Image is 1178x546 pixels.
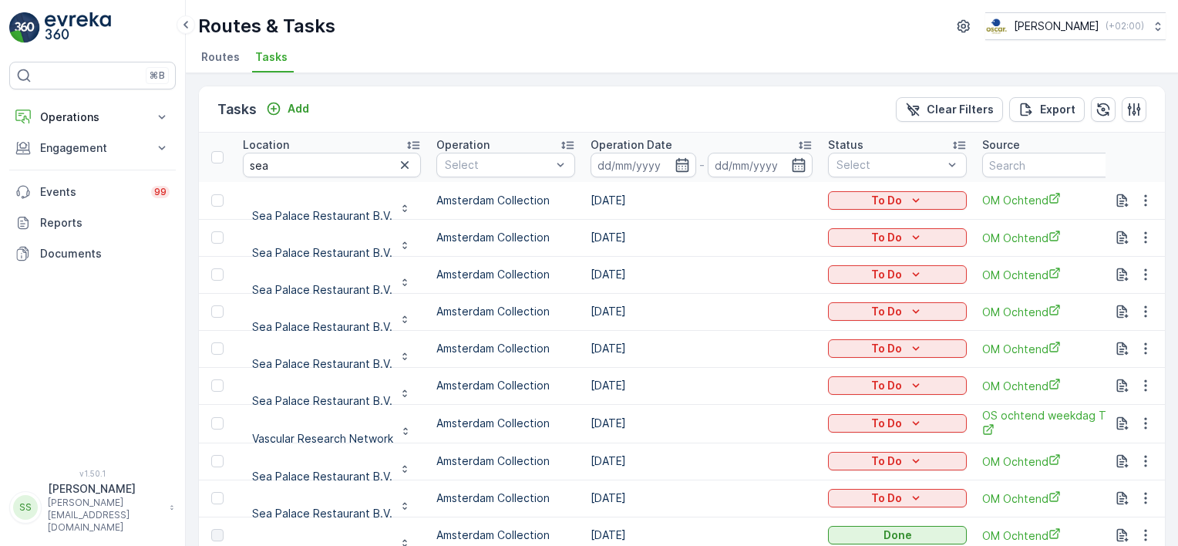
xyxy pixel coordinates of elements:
[982,527,1121,544] a: OM Ochtend
[436,193,575,208] p: Amsterdam Collection
[982,453,1121,470] a: OM Ochtend
[211,529,224,541] div: Toggle Row Selected
[211,194,224,207] div: Toggle Row Selected
[982,267,1121,283] a: OM Ochtend
[260,99,315,118] button: Add
[243,449,420,474] button: Sea Palace Restaurant B.V.
[243,225,420,250] button: Sea Palace Restaurant B.V.
[982,230,1121,246] a: OM Ochtend
[1009,97,1085,122] button: Export
[211,492,224,504] div: Toggle Row Selected
[583,293,820,330] td: [DATE]
[982,137,1020,153] p: Source
[288,101,309,116] p: Add
[828,376,967,395] button: To Do
[982,304,1121,320] span: OM Ochtend
[252,208,392,224] p: Sea Palace Restaurant B.V.
[828,228,967,247] button: To Do
[583,330,820,367] td: [DATE]
[982,153,1121,177] input: Search
[255,49,288,65] span: Tasks
[252,469,392,484] p: Sea Palace Restaurant B.V.
[896,97,1003,122] button: Clear Filters
[9,12,40,43] img: logo
[211,417,224,430] div: Toggle Row Selected
[871,193,902,208] p: To Do
[243,137,289,153] p: Location
[871,304,902,319] p: To Do
[583,404,820,443] td: [DATE]
[828,489,967,507] button: To Do
[436,341,575,356] p: Amsterdam Collection
[828,302,967,321] button: To Do
[982,378,1121,394] a: OM Ochtend
[243,411,421,436] button: Vascular Research Network
[252,319,392,335] p: Sea Palace Restaurant B.V.
[436,304,575,319] p: Amsterdam Collection
[871,267,902,282] p: To Do
[243,486,420,511] button: Sea Palace Restaurant B.V.
[243,153,421,177] input: Search
[982,408,1121,440] span: OS ochtend weekdag TP
[40,184,142,200] p: Events
[828,339,967,358] button: To Do
[436,267,575,282] p: Amsterdam Collection
[243,188,420,213] button: Sea Palace Restaurant B.V.
[871,453,902,469] p: To Do
[583,219,820,256] td: [DATE]
[828,137,863,153] p: Status
[436,453,575,469] p: Amsterdam Collection
[883,527,912,543] p: Done
[252,431,393,447] p: Vascular Research Network
[1106,20,1144,32] p: ( +02:00 )
[252,506,392,521] p: Sea Palace Restaurant B.V.
[154,186,167,198] p: 99
[9,102,176,133] button: Operations
[436,378,575,393] p: Amsterdam Collection
[9,469,176,478] span: v 1.50.1
[211,342,224,355] div: Toggle Row Selected
[583,182,820,219] td: [DATE]
[436,490,575,506] p: Amsterdam Collection
[871,416,902,431] p: To Do
[982,192,1121,208] span: OM Ochtend
[243,373,420,398] button: Sea Palace Restaurant B.V.
[211,305,224,318] div: Toggle Row Selected
[243,299,420,324] button: Sea Palace Restaurant B.V.
[583,367,820,404] td: [DATE]
[985,18,1008,35] img: basis-logo_rgb2x.png
[9,177,176,207] a: Events99
[211,455,224,467] div: Toggle Row Selected
[243,262,420,287] button: Sea Palace Restaurant B.V.
[871,378,902,393] p: To Do
[436,137,490,153] p: Operation
[48,497,162,534] p: [PERSON_NAME][EMAIL_ADDRESS][DOMAIN_NAME]
[927,102,994,117] p: Clear Filters
[708,153,813,177] input: dd/mm/yyyy
[252,282,392,298] p: Sea Palace Restaurant B.V.
[40,140,145,156] p: Engagement
[198,14,335,39] p: Routes & Tasks
[9,481,176,534] button: SS[PERSON_NAME][PERSON_NAME][EMAIL_ADDRESS][DOMAIN_NAME]
[211,379,224,392] div: Toggle Row Selected
[985,12,1166,40] button: [PERSON_NAME](+02:00)
[591,153,696,177] input: dd/mm/yyyy
[252,356,392,372] p: Sea Palace Restaurant B.V.
[982,490,1121,507] a: OM Ochtend
[243,336,420,361] button: Sea Palace Restaurant B.V.
[871,341,902,356] p: To Do
[828,414,967,433] button: To Do
[9,133,176,163] button: Engagement
[252,245,392,261] p: Sea Palace Restaurant B.V.
[591,137,672,153] p: Operation Date
[436,416,575,431] p: Amsterdam Collection
[982,341,1121,357] span: OM Ochtend
[871,490,902,506] p: To Do
[40,215,170,231] p: Reports
[150,69,165,82] p: ⌘B
[9,207,176,238] a: Reports
[252,393,392,409] p: Sea Palace Restaurant B.V.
